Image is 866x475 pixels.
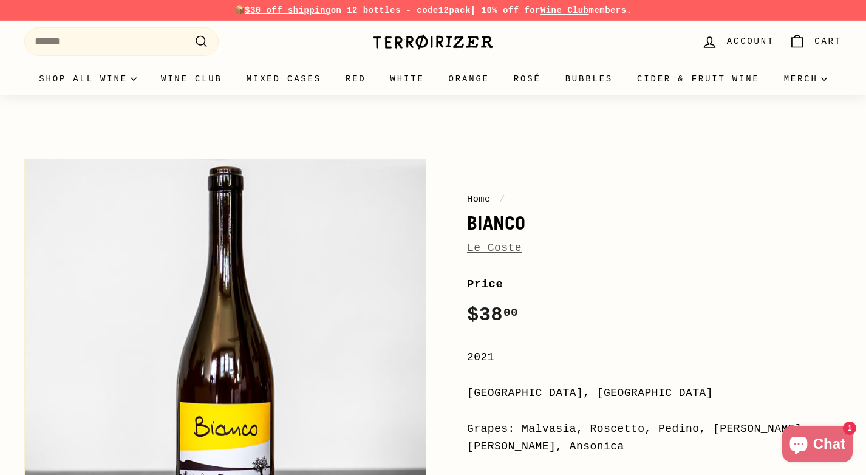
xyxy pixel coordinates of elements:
span: / [496,194,508,205]
div: Grapes: Malvasia, Roscetto, Pedino, [PERSON_NAME], [PERSON_NAME], Ansonica [467,420,842,456]
a: Red [333,63,378,95]
a: Wine Club [540,5,589,15]
summary: Merch [772,63,839,95]
p: 📦 on 12 bottles - code | 10% off for members. [24,4,842,17]
a: Wine Club [149,63,234,95]
sup: 00 [503,306,518,320]
label: Price [467,275,842,293]
span: Account [727,35,774,48]
a: Le Coste [467,242,522,254]
span: $30 off shipping [245,5,331,15]
a: Home [467,194,491,205]
inbox-online-store-chat: Shopify online store chat [779,426,856,465]
strong: 12pack [438,5,471,15]
div: 2021 [467,349,842,366]
a: Cider & Fruit Wine [625,63,772,95]
summary: Shop all wine [27,63,149,95]
nav: breadcrumbs [467,192,842,207]
a: Mixed Cases [234,63,333,95]
a: Orange [437,63,502,95]
a: Bubbles [553,63,625,95]
h1: Bianco [467,213,842,233]
span: Cart [814,35,842,48]
span: $38 [467,304,518,326]
a: White [378,63,437,95]
a: Cart [782,24,849,60]
a: Account [694,24,782,60]
a: Rosé [502,63,553,95]
div: [GEOGRAPHIC_DATA], [GEOGRAPHIC_DATA] [467,384,842,402]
